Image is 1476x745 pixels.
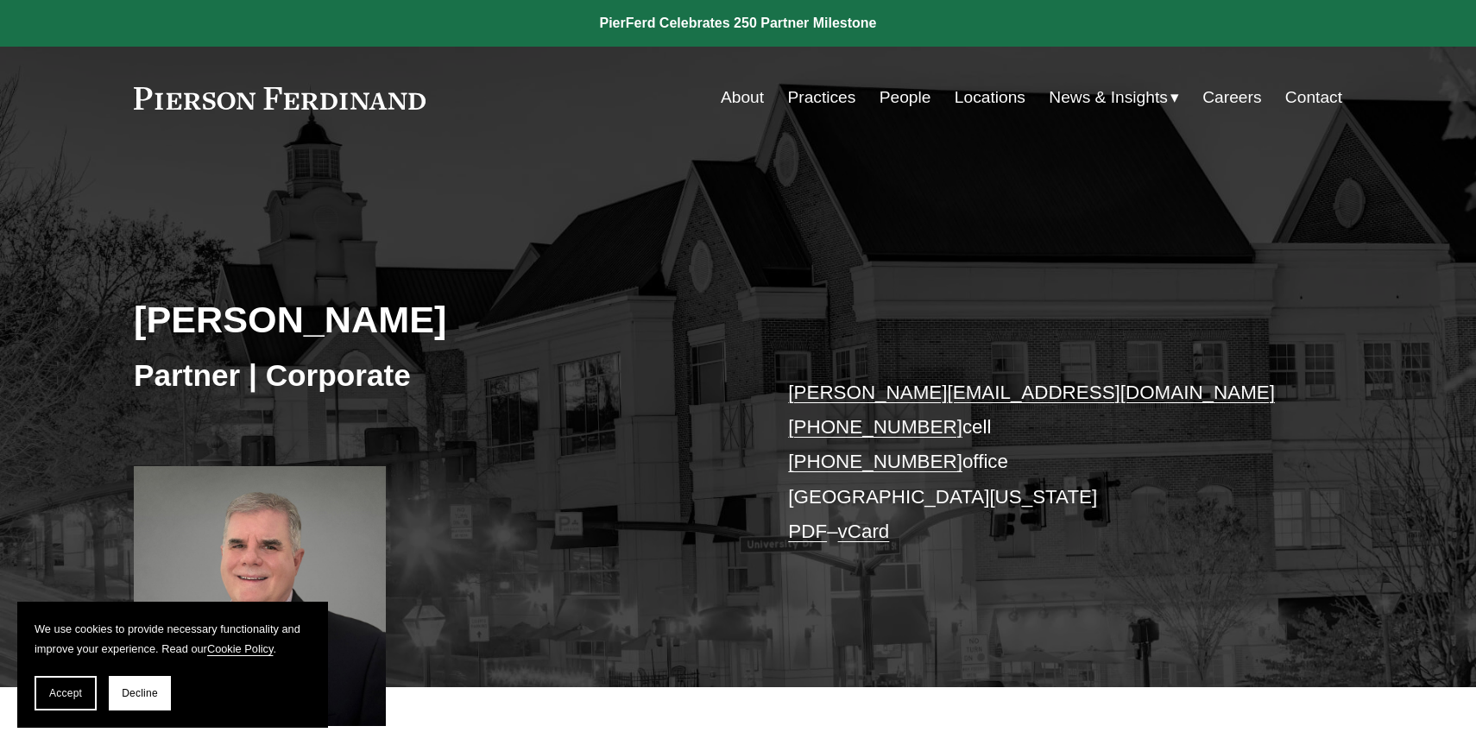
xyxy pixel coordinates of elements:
h3: Partner | Corporate [134,357,738,395]
a: About [721,81,764,114]
h2: [PERSON_NAME] [134,297,738,342]
button: Decline [109,676,171,710]
span: News & Insights [1049,83,1168,113]
button: Accept [35,676,97,710]
span: Decline [122,687,158,699]
a: Careers [1202,81,1261,114]
a: Practices [787,81,855,114]
p: cell office [GEOGRAPHIC_DATA][US_STATE] – [788,376,1291,550]
a: Locations [955,81,1025,114]
a: folder dropdown [1049,81,1179,114]
a: [PHONE_NUMBER] [788,451,962,472]
a: PDF [788,521,827,542]
a: Cookie Policy [207,642,274,655]
a: vCard [838,521,890,542]
a: [PHONE_NUMBER] [788,416,962,438]
span: Accept [49,687,82,699]
section: Cookie banner [17,602,328,728]
a: Contact [1285,81,1342,114]
a: People [880,81,931,114]
p: We use cookies to provide necessary functionality and improve your experience. Read our . [35,619,311,659]
a: [PERSON_NAME][EMAIL_ADDRESS][DOMAIN_NAME] [788,382,1275,403]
